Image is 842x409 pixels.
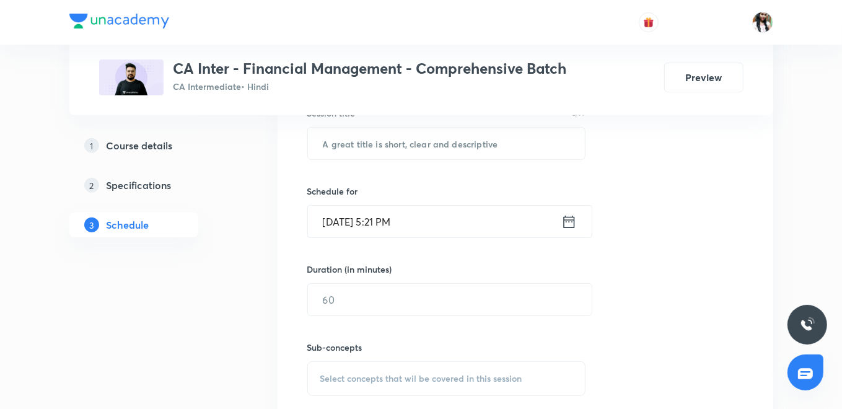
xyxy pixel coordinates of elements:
span: Select concepts that wil be covered in this session [320,374,522,384]
p: CA Intermediate • Hindi [173,80,567,93]
h5: Specifications [107,178,172,193]
button: avatar [639,12,659,32]
img: Bismita Dutta [752,12,773,33]
h6: Sub-concepts [307,341,586,354]
img: Company Logo [69,14,169,29]
h6: Schedule for [307,185,586,198]
h5: Schedule [107,218,149,232]
a: Company Logo [69,14,169,32]
img: avatar [643,17,654,28]
p: 3 [84,218,99,232]
img: 91BF4C06-5D7E-4424-9849-2A54F636EDB7_plus.png [99,59,164,95]
h5: Course details [107,138,173,153]
p: 1 [84,138,99,153]
h3: CA Inter - Financial Management - Comprehensive Batch [173,59,567,77]
input: A great title is short, clear and descriptive [308,128,585,159]
button: Preview [664,63,743,92]
a: 2Specifications [69,173,238,198]
p: 0/99 [572,110,585,117]
p: 2 [84,178,99,193]
input: 60 [308,284,592,315]
a: 1Course details [69,133,238,158]
img: ttu [800,317,815,332]
h6: Duration (in minutes) [307,263,392,276]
